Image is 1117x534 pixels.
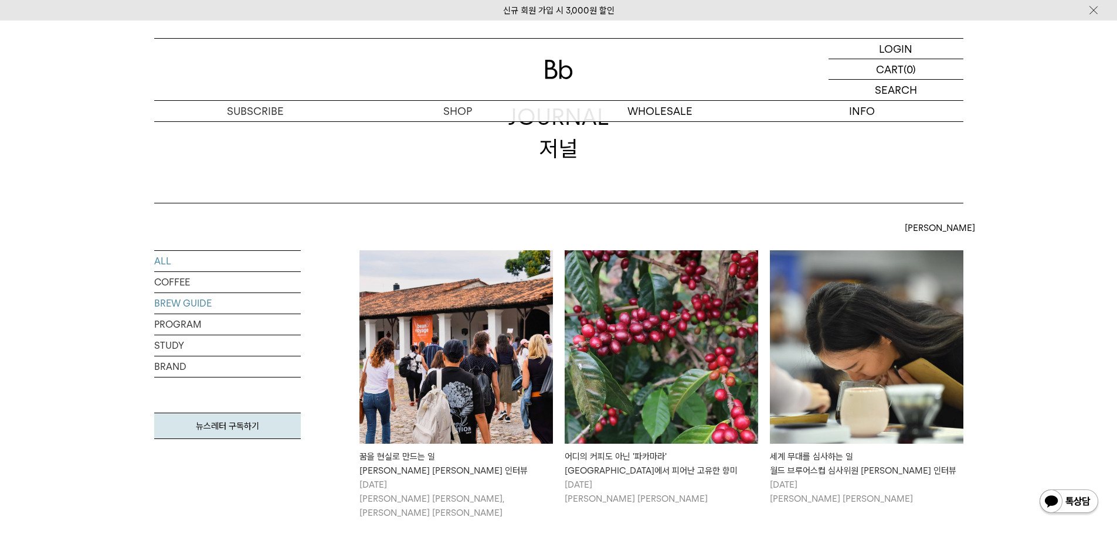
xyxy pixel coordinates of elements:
[770,450,963,478] div: 세계 무대를 심사하는 일 월드 브루어스컵 심사위원 [PERSON_NAME] 인터뷰
[559,101,761,121] p: WHOLESALE
[357,101,559,121] a: SHOP
[359,478,553,520] p: [DATE] [PERSON_NAME] [PERSON_NAME], [PERSON_NAME] [PERSON_NAME]
[770,250,963,506] a: 세계 무대를 심사하는 일월드 브루어스컵 심사위원 크리스티 인터뷰 세계 무대를 심사하는 일월드 브루어스컵 심사위원 [PERSON_NAME] 인터뷰 [DATE][PERSON_NA...
[154,251,301,271] a: ALL
[904,59,916,79] p: (0)
[359,250,553,444] img: 꿈을 현실로 만드는 일빈보야지 탁승희 대표 인터뷰
[829,59,963,80] a: CART (0)
[503,5,614,16] a: 신규 회원 가입 시 3,000원 할인
[154,314,301,335] a: PROGRAM
[154,335,301,356] a: STUDY
[879,39,912,59] p: LOGIN
[508,101,609,164] div: JOURNAL 저널
[565,478,758,506] p: [DATE] [PERSON_NAME] [PERSON_NAME]
[565,450,758,478] div: 어디의 커피도 아닌 '파카마라' [GEOGRAPHIC_DATA]에서 피어난 고유한 향미
[905,221,975,235] span: [PERSON_NAME]
[761,101,963,121] p: INFO
[359,250,553,520] a: 꿈을 현실로 만드는 일빈보야지 탁승희 대표 인터뷰 꿈을 현실로 만드는 일[PERSON_NAME] [PERSON_NAME] 인터뷰 [DATE][PERSON_NAME] [PERS...
[154,101,357,121] a: SUBSCRIBE
[875,80,917,100] p: SEARCH
[829,39,963,59] a: LOGIN
[154,413,301,439] a: 뉴스레터 구독하기
[565,250,758,506] a: 어디의 커피도 아닌 '파카마라'엘살바도르에서 피어난 고유한 향미 어디의 커피도 아닌 '파카마라'[GEOGRAPHIC_DATA]에서 피어난 고유한 향미 [DATE][PERSON...
[154,356,301,377] a: BRAND
[154,293,301,314] a: BREW GUIDE
[565,250,758,444] img: 어디의 커피도 아닌 '파카마라'엘살바도르에서 피어난 고유한 향미
[545,60,573,79] img: 로고
[876,59,904,79] p: CART
[154,272,301,292] a: COFFEE
[359,450,553,478] div: 꿈을 현실로 만드는 일 [PERSON_NAME] [PERSON_NAME] 인터뷰
[770,250,963,444] img: 세계 무대를 심사하는 일월드 브루어스컵 심사위원 크리스티 인터뷰
[770,478,963,506] p: [DATE] [PERSON_NAME] [PERSON_NAME]
[1038,488,1099,516] img: 카카오톡 채널 1:1 채팅 버튼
